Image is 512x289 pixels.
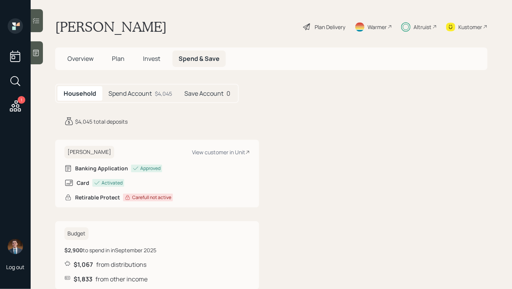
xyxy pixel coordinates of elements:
[178,86,236,101] div: 0
[77,180,89,186] h6: Card
[64,247,83,254] b: $2,900
[155,90,172,98] div: $4,045
[55,18,167,35] h1: [PERSON_NAME]
[140,165,161,172] div: Approved
[132,194,171,201] div: Carefull not active
[102,180,123,186] div: Activated
[75,118,128,126] div: $4,045 total deposits
[108,90,152,97] h5: Spend Account
[368,23,387,31] div: Warmer
[6,263,25,271] div: Log out
[64,227,89,240] h6: Budget
[414,23,432,31] div: Altruist
[75,165,128,172] h6: Banking Application
[75,194,120,201] h6: Retirable Protect
[64,275,250,283] div: from other income
[8,239,23,254] img: hunter_neumayer.jpg
[74,275,92,283] b: $1,833
[179,54,220,63] span: Spend & Save
[458,23,482,31] div: Kustomer
[64,90,96,97] h5: Household
[64,246,156,254] div: to spend in in September 2025
[74,260,93,269] b: $1,067
[184,90,223,97] h5: Save Account
[143,54,160,63] span: Invest
[67,54,94,63] span: Overview
[64,146,114,158] h6: [PERSON_NAME]
[315,23,345,31] div: Plan Delivery
[192,149,250,156] div: View customer in Unit
[18,96,25,104] div: 1
[112,54,125,63] span: Plan
[64,260,250,269] div: from distributions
